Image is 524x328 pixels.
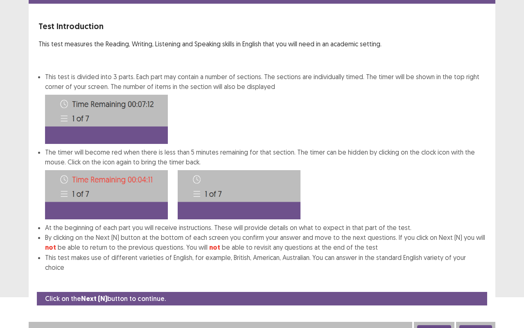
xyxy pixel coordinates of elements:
[81,294,107,303] strong: Next (N)
[45,243,56,252] strong: not
[45,147,486,223] li: The timer will become red when there is less than 5 minutes remaining for that section. The timer...
[38,39,486,49] p: This test measures the Reading, Writing, Listening and Speaking skills in English that you will n...
[38,20,486,32] p: Test Introduction
[45,232,486,253] li: By clicking on the Next (N) button at the bottom of each screen you confirm your answer and move ...
[178,170,300,219] img: Time-image
[45,223,486,232] li: At the beginning of each part you will receive instructions. These will provide details on what t...
[45,95,168,144] img: Time-image
[45,294,166,304] p: Click on the button to continue.
[45,170,168,219] img: Time-image
[45,72,486,144] li: This test is divided into 3 parts. Each part may contain a number of sections. The sections are i...
[45,253,486,272] li: This test makes use of different varieties of English, for example, British, American, Australian...
[209,243,220,252] strong: not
